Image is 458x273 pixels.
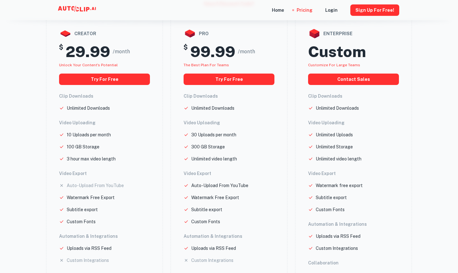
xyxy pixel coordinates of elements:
p: Custom Fonts [316,206,345,213]
h6: Video Export [184,170,274,177]
h6: Video Export [59,170,150,177]
p: Unlimited Downloads [191,105,234,112]
p: Custom Integrations [316,245,358,252]
h5: $ [184,42,188,61]
p: Uploads via RSS Feed [191,245,236,252]
button: Contact Sales [308,74,399,85]
h6: Clip Downloads [59,93,150,100]
h6: Clip Downloads [308,93,399,100]
p: Watermark free export [316,182,363,189]
p: Unlimited Storage [316,143,353,150]
p: Uploads via RSS Feed [67,245,111,252]
p: Subtitle export [316,194,347,201]
p: Custom Fonts [191,218,220,225]
p: Unlimited video length [191,155,237,162]
h6: Automation & Integrations [59,233,150,240]
div: creator [59,27,150,40]
p: Unlimited video length [316,155,361,162]
p: 10 Uploads per month [67,131,111,138]
h6: Video Uploading [184,119,274,126]
div: enterprise [308,27,399,40]
span: /month [238,48,255,55]
button: Sign Up for free! [350,4,399,16]
h5: $ [59,42,63,61]
p: Uploads via RSS Feed [316,233,360,240]
p: 100 GB Storage [67,143,99,150]
h2: Custom [308,42,366,61]
p: Custom Integrations [191,257,233,264]
p: Subtitle export [191,206,222,213]
button: Try for free [59,74,150,85]
p: 30 Uploads per month [191,131,236,138]
span: Customize for large teams [308,63,360,67]
p: Watermark Free Export [191,194,239,201]
h6: Video Uploading [59,119,150,126]
button: Try for free [184,74,274,85]
p: 3 hour max video length [67,155,116,162]
h6: Collaboration [308,259,399,266]
span: /month [113,48,130,55]
p: Custom Integrations [67,257,109,264]
h6: Video Export [308,170,399,177]
p: Custom Fonts [67,218,96,225]
h6: Automation & Integrations [184,233,274,240]
h6: Video Uploading [308,119,399,126]
h2: 29.99 [66,42,110,61]
span: Unlock your Content's potential [59,63,118,67]
span: The best plan for teams [184,63,229,67]
h6: Automation & Integrations [308,221,399,228]
p: Auto-Upload From YouTube [191,182,248,189]
p: Watermark Free Export [67,194,115,201]
p: Unlimited Downloads [316,105,359,112]
h2: 99.99 [190,42,235,61]
p: Unlimited Downloads [67,105,110,112]
p: Unlimited Uploads [316,131,353,138]
h6: Clip Downloads [184,93,274,100]
div: pro [184,27,274,40]
p: Subtitle export [67,206,98,213]
p: 300 GB Storage [191,143,225,150]
p: Auto-Upload From YouTube [67,182,124,189]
